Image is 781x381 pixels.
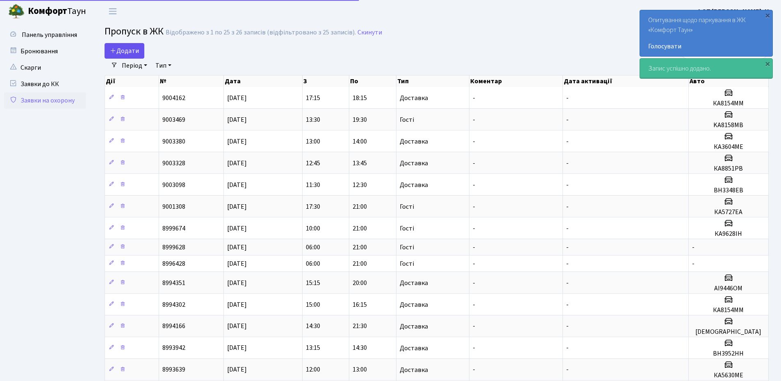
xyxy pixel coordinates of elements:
span: 21:30 [353,322,367,331]
span: - [473,137,475,146]
span: [DATE] [227,300,247,309]
div: Опитування щодо паркування в ЖК «Комфорт Таун» [640,10,772,56]
h5: КА8851РВ [692,165,765,173]
span: Гості [400,225,414,232]
span: 11:30 [306,180,320,189]
span: - [566,202,569,211]
span: - [473,224,475,233]
h5: КА8154ММ [692,100,765,107]
th: Коментар [469,75,563,87]
h5: АІ9446ОМ [692,285,765,292]
span: [DATE] [227,278,247,287]
span: [DATE] [227,180,247,189]
a: Бронювання [4,43,86,59]
a: Голосувати [648,41,764,51]
span: - [566,322,569,331]
span: [DATE] [227,259,247,268]
span: 06:00 [306,243,320,252]
a: Тип [152,59,175,73]
span: - [473,115,475,124]
span: - [473,278,475,287]
a: Період [118,59,150,73]
span: - [566,243,569,252]
span: - [566,259,569,268]
h5: KA8158MB [692,121,765,129]
span: - [566,180,569,189]
span: Доставка [400,367,428,373]
span: - [473,94,475,103]
span: - [473,243,475,252]
h5: ВН3952НН [692,350,765,358]
span: 16:15 [353,300,367,309]
span: - [473,259,475,268]
h5: КА5630МЕ [692,372,765,379]
span: Доставка [400,280,428,286]
span: 8999628 [162,243,185,252]
a: ФОП [PERSON_NAME]. Н. [697,7,771,16]
span: - [473,365,475,374]
span: [DATE] [227,344,247,353]
span: 13:45 [353,159,367,168]
span: 14:30 [353,344,367,353]
span: - [692,259,694,268]
span: 14:30 [306,322,320,331]
span: - [566,159,569,168]
span: [DATE] [227,243,247,252]
span: 17:30 [306,202,320,211]
span: - [566,278,569,287]
th: № [159,75,224,87]
img: logo.png [8,3,25,20]
span: Додати [110,46,139,55]
span: 21:00 [353,202,367,211]
span: 18:15 [353,94,367,103]
span: 13:15 [306,344,320,353]
span: Панель управління [22,30,77,39]
h5: КА9628IH [692,230,765,238]
span: 9003098 [162,180,185,189]
span: - [473,180,475,189]
span: Доставка [400,182,428,188]
th: Тип [396,75,469,87]
span: Гості [400,116,414,123]
span: 15:00 [306,300,320,309]
span: - [566,115,569,124]
span: 06:00 [306,259,320,268]
span: - [473,300,475,309]
span: - [473,322,475,331]
b: Комфорт [28,5,67,18]
span: 9004162 [162,94,185,103]
span: 8996428 [162,259,185,268]
span: - [473,344,475,353]
span: [DATE] [227,365,247,374]
span: [DATE] [227,94,247,103]
span: 10:00 [306,224,320,233]
a: Заявки до КК [4,76,86,92]
span: 13:30 [306,115,320,124]
th: По [349,75,396,87]
th: Дата [224,75,303,87]
span: 20:00 [353,278,367,287]
h5: ВН3348ЕВ [692,187,765,194]
span: - [566,137,569,146]
div: × [763,11,772,19]
h5: КА5727EA [692,208,765,216]
span: 13:00 [353,365,367,374]
span: 12:45 [306,159,320,168]
span: 9003469 [162,115,185,124]
span: Доставка [400,301,428,308]
span: 9001308 [162,202,185,211]
span: Доставка [400,95,428,101]
span: [DATE] [227,159,247,168]
span: 14:00 [353,137,367,146]
span: 9003328 [162,159,185,168]
span: 21:00 [353,259,367,268]
th: Дії [105,75,159,87]
div: × [763,59,772,68]
span: - [566,94,569,103]
span: - [566,300,569,309]
div: Запис успішно додано. [640,59,772,78]
span: Гості [400,244,414,251]
span: Пропуск в ЖК [105,24,164,39]
span: Гості [400,260,414,267]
